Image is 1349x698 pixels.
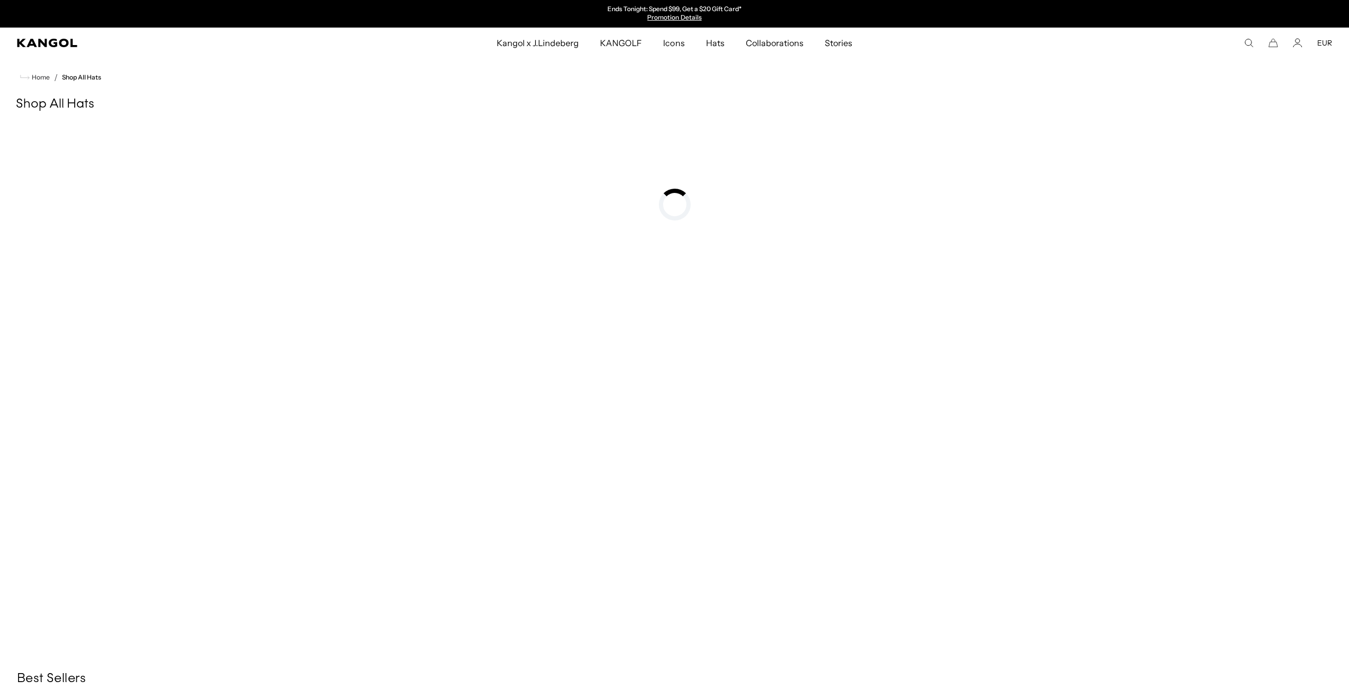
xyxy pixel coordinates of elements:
[30,74,50,81] span: Home
[1268,38,1278,48] button: Cart
[695,28,735,58] a: Hats
[566,5,784,22] div: 1 of 2
[486,28,590,58] a: Kangol x J.Lindeberg
[566,5,784,22] div: Announcement
[600,28,642,58] span: KANGOLF
[663,28,684,58] span: Icons
[17,671,1332,687] h3: Best Sellers
[1293,38,1302,48] a: Account
[50,71,58,84] li: /
[814,28,863,58] a: Stories
[735,28,814,58] a: Collaborations
[497,28,579,58] span: Kangol x J.Lindeberg
[607,5,742,14] p: Ends Tonight: Spend $99, Get a $20 Gift Card*
[1317,38,1332,48] button: EUR
[1244,38,1254,48] summary: Search here
[589,28,653,58] a: KANGOLF
[62,74,101,81] a: Shop All Hats
[17,39,330,47] a: Kangol
[653,28,695,58] a: Icons
[706,28,725,58] span: Hats
[566,5,784,22] slideshow-component: Announcement bar
[647,13,701,21] a: Promotion Details
[16,96,1333,112] h1: Shop All Hats
[746,28,804,58] span: Collaborations
[825,28,852,58] span: Stories
[20,73,50,82] a: Home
